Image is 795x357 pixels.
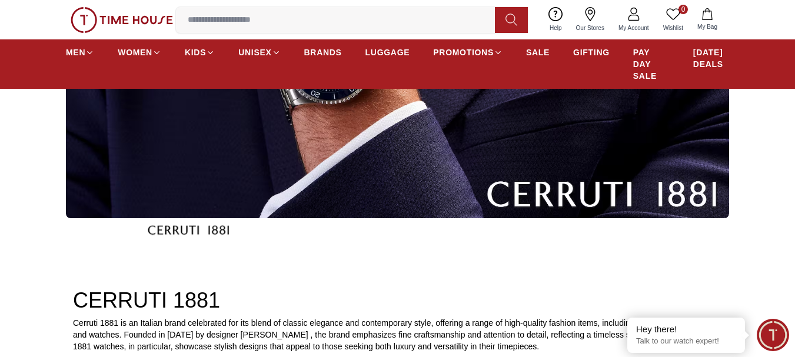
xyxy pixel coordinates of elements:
p: Talk to our watch expert! [636,336,736,346]
span: Wishlist [658,24,688,32]
div: Chat Widget [757,319,789,351]
span: My Account [614,24,654,32]
a: UNISEX [238,42,280,63]
span: BRANDS [304,46,342,58]
span: SALE [526,46,550,58]
div: Hey there! [636,323,736,335]
span: PROMOTIONS [433,46,494,58]
span: PAY DAY SALE [633,46,670,82]
img: ... [71,7,173,33]
a: BRANDS [304,42,342,63]
a: SALE [526,42,550,63]
p: Cerruti 1881 is an Italian brand celebrated for its blend of classic elegance and contemporary st... [73,317,722,352]
span: KIDS [185,46,206,58]
span: [DATE] DEALS [693,46,729,70]
span: GIFTING [573,46,610,58]
a: WOMEN [118,42,161,63]
span: Help [545,24,567,32]
a: Our Stores [569,5,611,35]
span: My Bag [693,22,722,31]
a: PROMOTIONS [433,42,503,63]
span: Our Stores [571,24,609,32]
a: [DATE] DEALS [693,42,729,75]
span: UNISEX [238,46,271,58]
a: Help [543,5,569,35]
img: ... [148,189,229,271]
span: WOMEN [118,46,152,58]
h2: CERRUTI 1881 [73,289,722,312]
span: LUGGAGE [365,46,410,58]
a: PAY DAY SALE [633,42,670,86]
a: KIDS [185,42,215,63]
a: LUGGAGE [365,42,410,63]
span: 0 [678,5,688,14]
a: 0Wishlist [656,5,690,35]
span: MEN [66,46,85,58]
a: MEN [66,42,94,63]
a: GIFTING [573,42,610,63]
button: My Bag [690,6,724,34]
